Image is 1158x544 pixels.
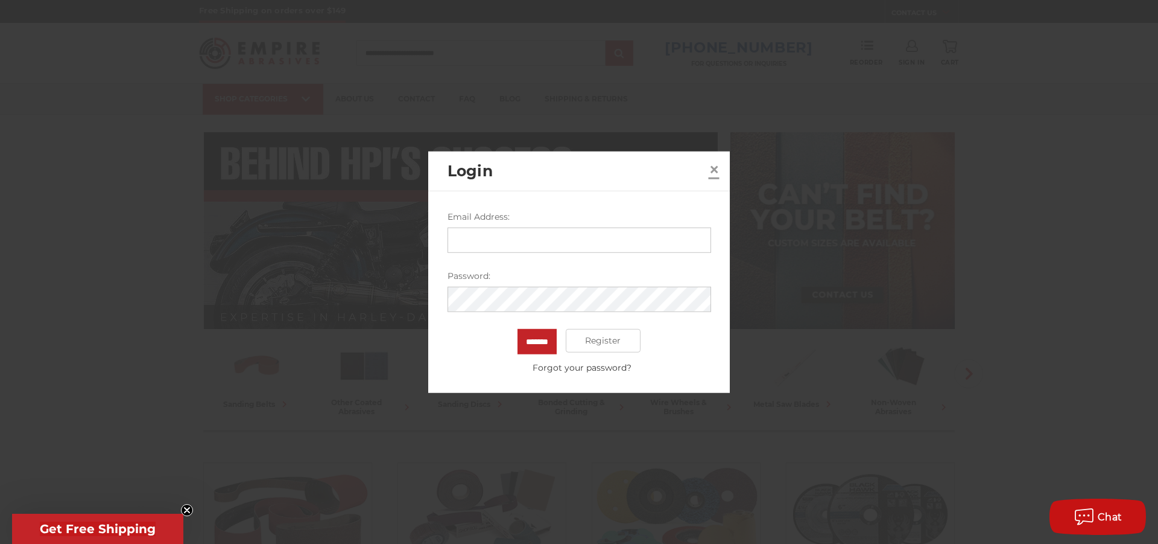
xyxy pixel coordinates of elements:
[40,522,156,536] span: Get Free Shipping
[1098,511,1122,523] span: Chat
[566,328,641,353] a: Register
[1049,499,1146,535] button: Chat
[704,160,724,179] a: Close
[709,158,720,181] span: ×
[454,361,710,374] a: Forgot your password?
[12,514,183,544] div: Get Free ShippingClose teaser
[448,159,704,182] h2: Login
[448,210,711,223] label: Email Address:
[448,269,711,282] label: Password:
[181,504,193,516] button: Close teaser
